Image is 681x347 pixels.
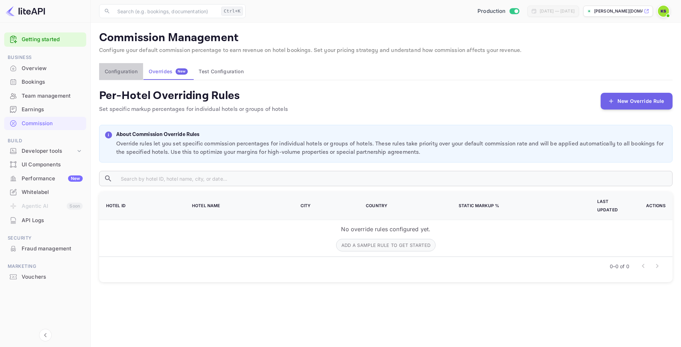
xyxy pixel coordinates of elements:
div: Overview [22,65,83,73]
input: Search by hotel ID, hotel name, city, or date... [115,171,673,186]
p: No override rules configured yet. [341,225,431,233]
div: PerformanceNew [4,172,86,186]
p: Commission Management [99,31,673,45]
div: Commission [4,117,86,130]
th: Actions [638,192,673,220]
div: Ctrl+K [221,7,243,16]
a: UI Components [4,158,86,171]
div: [DATE] — [DATE] [540,8,575,14]
a: Bookings [4,75,86,88]
div: Vouchers [22,273,83,281]
span: Production [478,7,506,15]
div: Fraud management [4,242,86,256]
div: Fraud management [22,245,83,253]
div: Overrides [149,68,188,75]
p: Set specific markup percentages for individual hotels or groups of hotels [99,105,288,114]
div: Team management [22,92,83,100]
div: Bookings [4,75,86,89]
div: Developer tools [4,145,86,157]
span: Build [4,137,86,145]
a: API Logs [4,214,86,227]
img: Kenneth Sum [658,6,669,17]
button: Configuration [99,63,143,80]
a: Earnings [4,103,86,116]
div: Bookings [22,78,83,86]
a: Getting started [22,36,83,44]
div: UI Components [22,161,83,169]
button: Test Configuration [193,63,249,80]
div: Earnings [4,103,86,116]
span: New [176,69,188,74]
th: Hotel ID [99,192,184,220]
div: Earnings [22,106,83,114]
span: Marketing [4,263,86,270]
th: Hotel Name [184,192,292,220]
a: PerformanceNew [4,172,86,185]
a: Team management [4,89,86,102]
button: New Override Rule [601,93,673,110]
th: Country [357,192,450,220]
div: Getting started [4,32,86,47]
div: Developer tools [22,147,76,155]
div: Switch to Sandbox mode [475,7,522,15]
button: Collapse navigation [39,329,52,341]
button: Add a sample rule to get started [336,239,436,251]
a: Vouchers [4,270,86,283]
p: i [108,132,109,138]
span: Security [4,234,86,242]
div: Commission [22,120,83,128]
th: City [292,192,358,220]
p: About Commission Override Rules [116,131,667,139]
p: Configure your default commission percentage to earn revenue on hotel bookings. Set your pricing ... [99,46,673,55]
span: Business [4,54,86,61]
a: Whitelabel [4,186,86,198]
p: 0–0 of 0 [610,263,629,270]
div: Vouchers [4,270,86,284]
a: Fraud management [4,242,86,255]
th: Last Updated [589,192,638,220]
div: Performance [22,175,83,183]
a: Overview [4,62,86,75]
p: Override rules let you set specific commission percentages for individual hotels or groups of hot... [116,140,667,157]
div: Team management [4,89,86,103]
input: Search (e.g. bookings, documentation) [113,4,219,18]
p: [PERSON_NAME][DOMAIN_NAME]... [594,8,643,14]
div: API Logs [4,214,86,227]
div: Whitelabel [22,188,83,196]
th: Static Markup % [450,192,589,220]
a: Commission [4,117,86,130]
div: New [68,175,83,182]
div: UI Components [4,158,86,172]
div: API Logs [22,217,83,225]
h4: Per-Hotel Overriding Rules [99,89,288,103]
img: LiteAPI logo [6,6,45,17]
